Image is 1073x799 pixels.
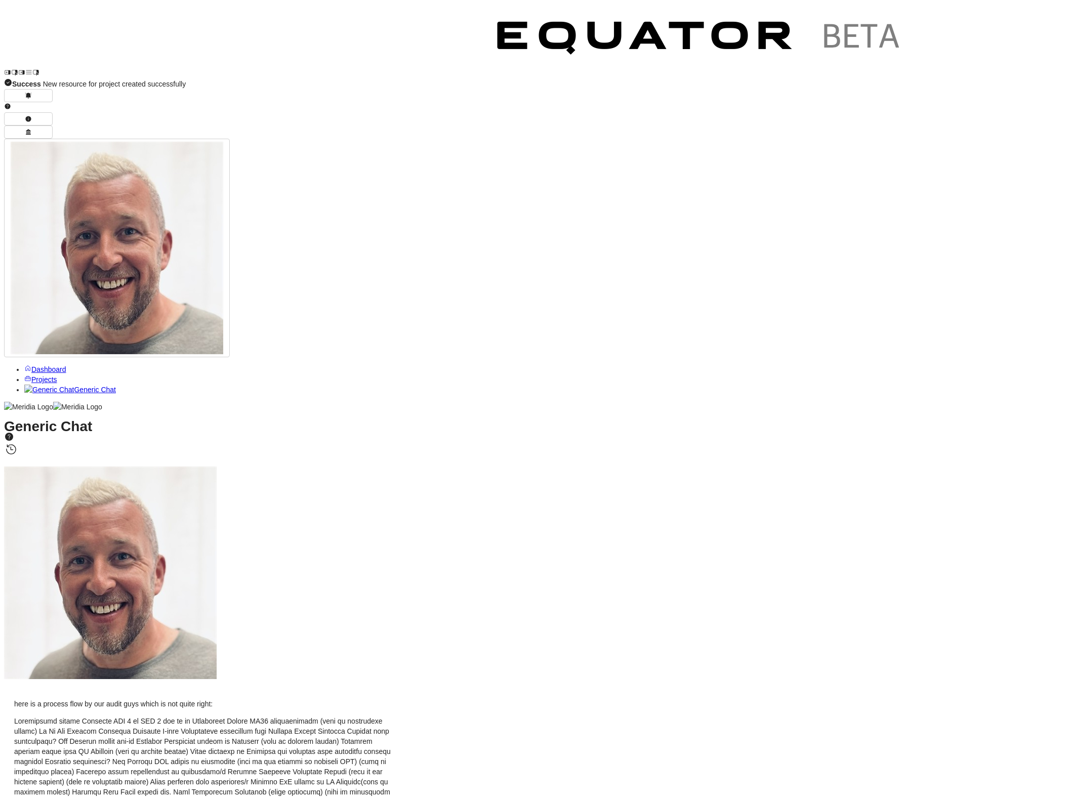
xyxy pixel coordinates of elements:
strong: Success [12,80,41,88]
a: Generic ChatGeneric Chat [24,386,116,394]
img: Meridia Logo [53,402,102,412]
img: Customer Logo [39,4,480,76]
img: Customer Logo [480,4,920,76]
img: Profile Icon [11,142,223,354]
span: Generic Chat [74,386,115,394]
img: Profile Icon [4,467,217,679]
img: Meridia Logo [4,402,53,412]
h1: Generic Chat [4,422,1069,457]
a: Dashboard [24,365,66,373]
span: New resource for project created successfully [12,80,186,88]
a: Projects [24,375,57,384]
span: Dashboard [31,365,66,373]
p: here is a process flow by our audit guys which is not quite right: [14,699,394,709]
img: Generic Chat [24,385,74,395]
div: Scott Mackay [4,467,1069,682]
span: Projects [31,375,57,384]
